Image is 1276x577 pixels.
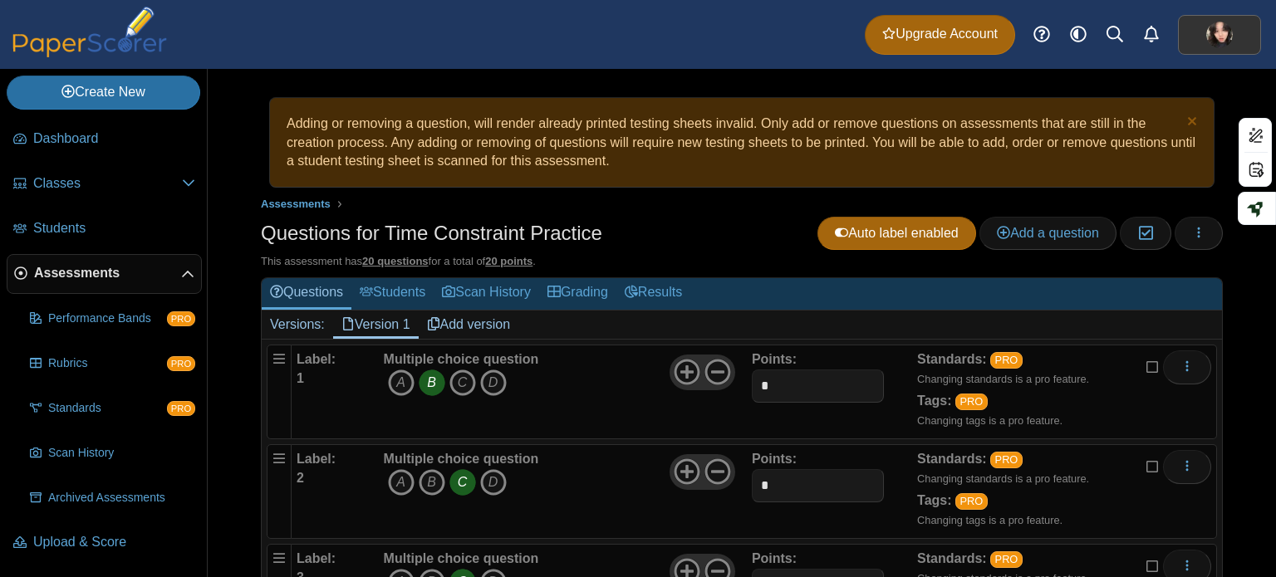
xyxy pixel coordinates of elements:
a: Standards PRO [23,389,202,428]
span: Students [33,219,195,237]
a: Assessments [7,254,202,294]
img: PaperScorer [7,7,173,57]
a: PRO [990,452,1023,468]
span: PRO [167,401,195,416]
b: 2 [297,471,304,485]
a: Upload & Score [7,523,202,563]
i: D [480,369,507,396]
button: More options [1163,350,1211,384]
a: Performance Bands PRO [23,299,202,339]
span: Assessments [34,264,181,282]
a: Dismiss notice [1183,115,1197,132]
div: Drag handle [267,345,292,439]
small: Changing standards is a pro feature. [917,373,1089,385]
a: PaperScorer [7,46,173,60]
a: Classes [7,164,202,204]
b: Points: [752,551,797,565]
img: ps.AhgmnTCHGUIz4gos [1206,22,1233,48]
a: Auto label enabled [817,217,976,250]
button: More options [1163,450,1211,483]
a: Add version [419,311,519,339]
a: Students [351,278,434,309]
span: Add a question [997,226,1099,240]
span: Dashboard [33,130,195,148]
div: This assessment has for a total of . [261,254,1223,269]
div: Versions: [262,311,333,339]
i: D [480,469,507,496]
span: PRO [167,311,195,326]
span: Scan History [48,445,195,462]
b: Label: [297,551,336,565]
u: 20 points [485,255,532,267]
b: Label: [297,352,336,366]
b: 1 [297,371,304,385]
span: Assessments [261,198,331,210]
a: Add a question [979,217,1116,250]
span: Performance Bands [48,311,167,327]
i: B [419,469,445,496]
b: Multiple choice question [384,452,539,466]
a: Grading [539,278,616,309]
a: Dashboard [7,120,202,159]
div: Drag handle [267,444,292,539]
a: ps.AhgmnTCHGUIz4gos [1178,15,1261,55]
small: Changing tags is a pro feature. [917,414,1063,427]
b: Multiple choice question [384,551,539,565]
span: Auto label enabled [835,226,959,240]
div: Adding or removing a question, will render already printed testing sheets invalid. Only add or re... [278,106,1205,178]
span: PRO [167,356,195,371]
a: Results [616,278,690,309]
a: Create New [7,76,200,109]
a: Scan History [434,278,539,309]
a: PRO [990,551,1023,568]
span: Fart Face [1206,22,1233,48]
a: Assessments [257,194,335,215]
b: Tags: [917,493,951,507]
i: A [388,469,415,496]
span: Upload & Score [33,533,195,551]
a: Students [7,209,202,249]
a: PRO [990,352,1023,369]
a: Questions [262,278,351,309]
b: Tags: [917,394,951,408]
a: PRO [955,493,988,510]
small: Changing tags is a pro feature. [917,514,1063,526]
b: Standards: [917,352,987,366]
span: Archived Assessments [48,490,195,506]
u: 20 questions [362,255,428,267]
h1: Questions for Time Constraint Practice [261,219,602,247]
i: A [388,369,415,396]
a: Upgrade Account [865,15,1015,55]
a: Rubrics PRO [23,344,202,384]
i: B [419,369,445,396]
span: Upgrade Account [882,25,998,43]
b: Points: [752,452,797,466]
a: Version 1 [333,311,419,339]
span: Classes [33,174,182,193]
a: Alerts [1133,17,1170,53]
a: Archived Assessments [23,478,202,518]
a: Scan History [23,433,202,473]
b: Points: [752,352,797,366]
b: Standards: [917,452,987,466]
i: C [449,369,476,396]
b: Label: [297,452,336,466]
i: C [449,469,476,496]
small: Changing standards is a pro feature. [917,472,1089,485]
span: Rubrics [48,355,167,372]
a: PRO [955,394,988,410]
span: Standards [48,400,167,417]
b: Standards: [917,551,987,565]
b: Multiple choice question [384,352,539,366]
